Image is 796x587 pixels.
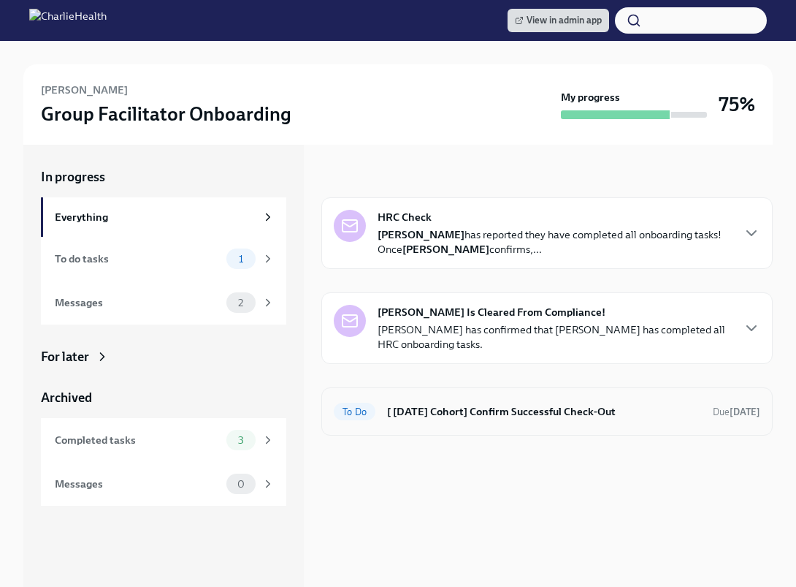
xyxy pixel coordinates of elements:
div: Messages [55,295,221,311]
a: To Do[ [DATE] Cohort] Confirm Successful Check-OutDue[DATE] [334,400,760,423]
span: 3 [229,435,253,446]
strong: [PERSON_NAME] Is Cleared From Compliance! [378,305,605,319]
h3: 75% [719,91,755,118]
span: Due [713,406,760,417]
p: has reported they have completed all onboarding tasks! Once confirms,... [378,227,731,257]
span: 0 [229,479,253,490]
span: September 26th, 2025 09:00 [713,405,760,419]
div: Completed tasks [55,432,221,448]
h6: [PERSON_NAME] [41,82,128,98]
strong: HRC Check [378,210,432,224]
strong: [PERSON_NAME] [378,228,464,241]
a: Archived [41,389,286,406]
h6: [ [DATE] Cohort] Confirm Successful Check-Out [387,404,701,420]
p: [PERSON_NAME] has confirmed that [PERSON_NAME] has completed all HRC onboarding tasks. [378,322,731,352]
div: For later [41,348,89,366]
strong: [DATE] [730,406,760,417]
a: View in admin app [508,9,609,32]
a: Messages2 [41,281,286,325]
a: For later [41,348,286,366]
span: 2 [229,298,252,308]
a: Messages0 [41,462,286,506]
div: To do tasks [55,251,221,267]
span: View in admin app [515,13,602,28]
strong: [PERSON_NAME] [402,243,489,256]
span: 1 [230,254,252,265]
div: Everything [55,209,256,225]
a: In progress [41,168,286,186]
h3: Group Facilitator Onboarding [41,101,291,127]
strong: My progress [561,90,620,105]
a: Everything [41,197,286,237]
img: CharlieHealth [29,9,107,32]
a: To do tasks1 [41,237,286,281]
div: Messages [55,476,221,492]
span: To Do [334,406,375,417]
a: Completed tasks3 [41,418,286,462]
div: In progress [321,168,386,186]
